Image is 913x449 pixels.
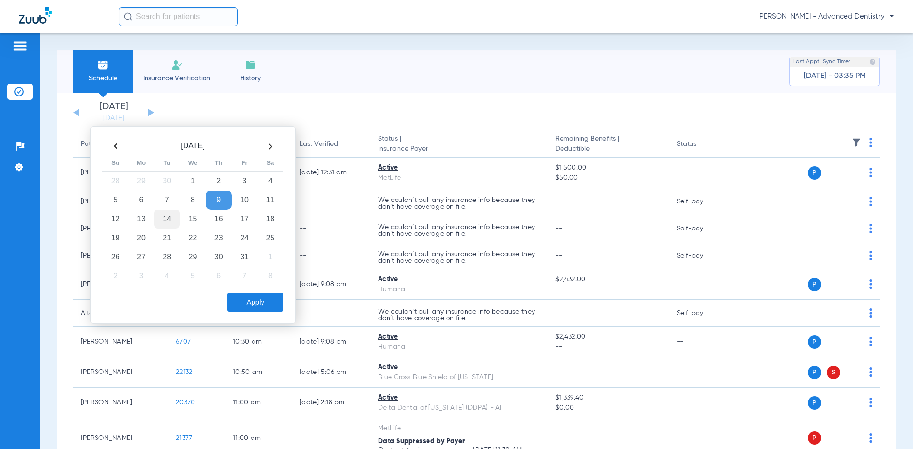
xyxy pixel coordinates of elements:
[869,138,872,147] img: group-dot-blue.svg
[378,423,540,433] div: MetLife
[378,332,540,342] div: Active
[808,431,821,445] span: P
[669,300,733,327] td: Self-pay
[669,327,733,357] td: --
[555,173,661,183] span: $50.00
[378,144,540,154] span: Insurance Payer
[292,300,370,327] td: --
[669,215,733,242] td: Self-pay
[804,71,866,81] span: [DATE] - 03:35 PM
[378,308,540,322] p: We couldn’t pull any insurance info because they don’t have coverage on file.
[869,168,872,177] img: group-dot-blue.svg
[669,357,733,388] td: --
[176,435,192,441] span: 21377
[300,139,363,149] div: Last Verified
[73,388,168,418] td: [PERSON_NAME]
[245,59,256,71] img: History
[176,338,191,345] span: 6707
[869,279,872,289] img: group-dot-blue.svg
[225,327,292,357] td: 10:30 AM
[81,139,123,149] div: Patient Name
[300,139,338,149] div: Last Verified
[378,275,540,285] div: Active
[292,188,370,215] td: --
[669,158,733,188] td: --
[228,74,273,83] span: History
[827,366,840,379] span: S
[292,327,370,357] td: [DATE] 9:08 PM
[669,388,733,418] td: --
[378,163,540,173] div: Active
[869,224,872,233] img: group-dot-blue.svg
[225,388,292,418] td: 11:00 AM
[555,285,661,295] span: --
[292,357,370,388] td: [DATE] 5:06 PM
[176,369,192,375] span: 22132
[176,399,195,406] span: 20370
[140,74,214,83] span: Insurance Verification
[669,188,733,215] td: Self-pay
[81,139,161,149] div: Patient Name
[97,59,109,71] img: Schedule
[555,369,563,375] span: --
[80,74,126,83] span: Schedule
[808,396,821,410] span: P
[378,403,540,413] div: Delta Dental of [US_STATE] (DDPA) - AI
[73,327,168,357] td: [PERSON_NAME]
[555,144,661,154] span: Deductible
[555,342,661,352] span: --
[869,337,872,346] img: group-dot-blue.svg
[555,332,661,342] span: $2,432.00
[808,278,821,291] span: P
[378,373,540,382] div: Blue Cross Blue Shield of [US_STATE]
[808,166,821,180] span: P
[370,131,548,158] th: Status |
[292,158,370,188] td: [DATE] 12:31 AM
[378,197,540,210] p: We couldn’t pull any insurance info because they don’t have coverage on file.
[119,7,238,26] input: Search for patients
[292,269,370,300] td: [DATE] 9:08 PM
[124,12,132,21] img: Search Icon
[852,138,861,147] img: filter.svg
[378,173,540,183] div: MetLife
[555,163,661,173] span: $1,500.00
[171,59,183,71] img: Manual Insurance Verification
[555,403,661,413] span: $0.00
[555,198,563,205] span: --
[73,357,168,388] td: [PERSON_NAME]
[555,435,563,441] span: --
[378,285,540,295] div: Humana
[555,225,563,232] span: --
[869,251,872,260] img: group-dot-blue.svg
[227,293,283,312] button: Apply
[292,215,370,242] td: --
[869,433,872,443] img: group-dot-blue.svg
[555,310,563,316] span: --
[808,335,821,349] span: P
[19,7,52,24] img: Zuub Logo
[869,308,872,318] img: group-dot-blue.svg
[555,252,563,259] span: --
[85,102,142,123] li: [DATE]
[555,275,661,285] span: $2,432.00
[793,57,850,67] span: Last Appt. Sync Time:
[128,139,257,154] th: [DATE]
[378,342,540,352] div: Humana
[225,357,292,388] td: 10:50 AM
[378,438,465,445] span: Data Suppressed by Payer
[548,131,669,158] th: Remaining Benefits |
[869,197,872,206] img: group-dot-blue.svg
[292,242,370,269] td: --
[869,398,872,407] img: group-dot-blue.svg
[869,58,876,65] img: last sync help info
[758,12,894,21] span: [PERSON_NAME] - Advanced Dentistry
[378,251,540,264] p: We couldn’t pull any insurance info because they don’t have coverage on file.
[292,388,370,418] td: [DATE] 2:18 PM
[555,393,661,403] span: $1,339.40
[85,114,142,123] a: [DATE]
[669,242,733,269] td: Self-pay
[669,131,733,158] th: Status
[808,366,821,379] span: P
[869,367,872,377] img: group-dot-blue.svg
[378,224,540,237] p: We couldn’t pull any insurance info because they don’t have coverage on file.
